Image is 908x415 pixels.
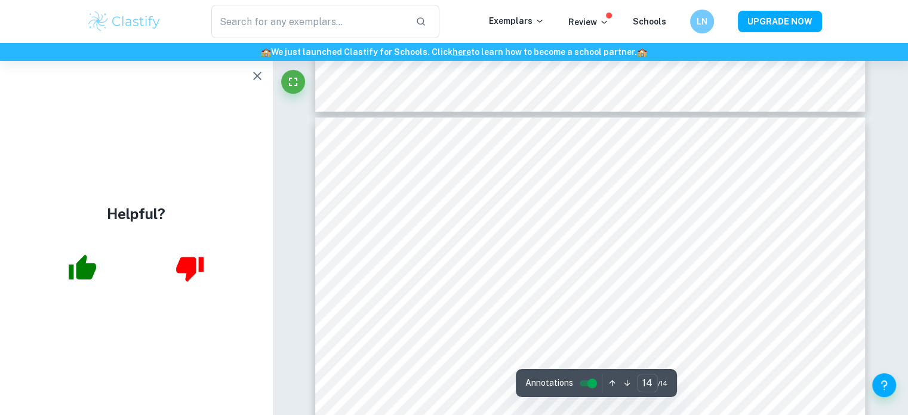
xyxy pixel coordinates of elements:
span: 🏫 [637,47,647,57]
button: Help and Feedback [872,373,896,397]
span: 🏫 [261,47,271,57]
img: Clastify logo [87,10,162,33]
h6: LN [695,15,709,28]
button: UPGRADE NOW [738,11,822,32]
p: Review [568,16,609,29]
button: LN [690,10,714,33]
span: / 14 [658,378,667,389]
button: Fullscreen [281,70,305,94]
a: here [453,47,471,57]
a: Schools [633,17,666,26]
p: Exemplars [489,14,544,27]
h6: We just launched Clastify for Schools. Click to learn how to become a school partner. [2,45,906,59]
input: Search for any exemplars... [211,5,407,38]
h4: Helpful? [107,203,165,225]
span: Annotations [525,377,573,389]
